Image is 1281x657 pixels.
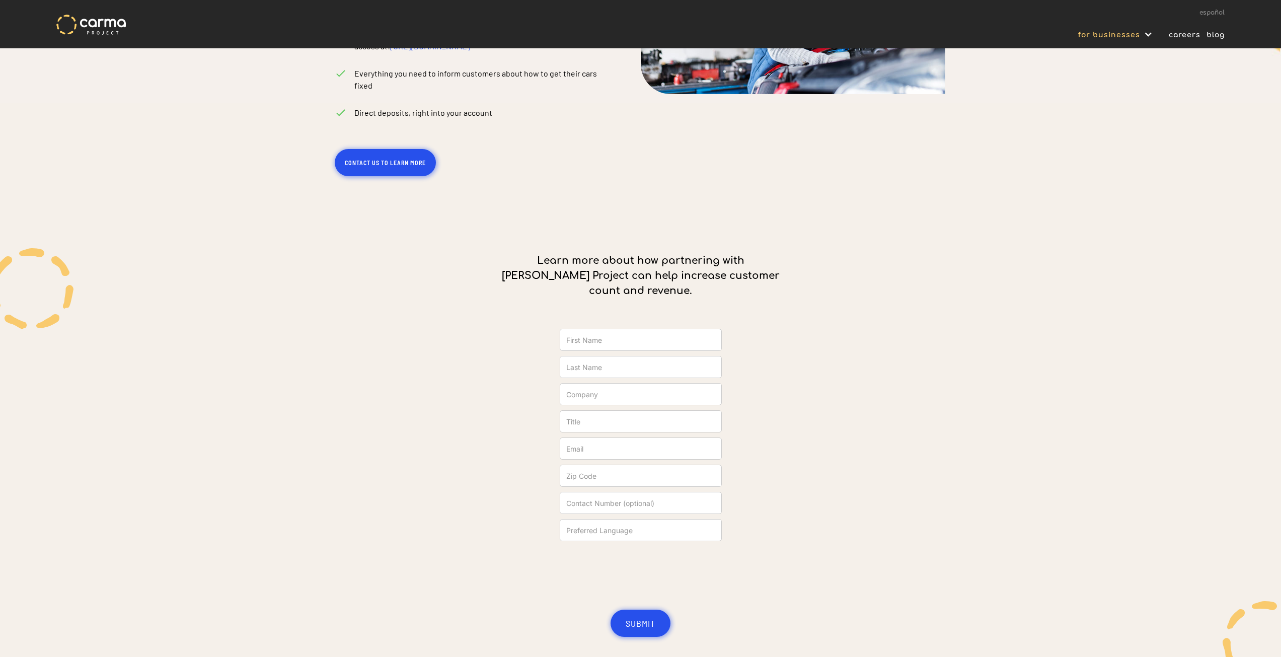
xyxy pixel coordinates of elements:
input: Zip Code [560,465,722,487]
form: Dealer and IRF Form [560,329,722,637]
input: Title [560,410,722,432]
input: First Name [560,329,722,351]
input: Submit [611,610,670,637]
img: Carma Project logo [56,15,126,35]
a: careers [1163,29,1200,42]
p: Everything you need to inform customers about how to get their cars fixed [335,67,612,92]
input: Last Name [560,356,722,378]
input: Company [560,383,722,405]
p: Learn more about how partnering with [PERSON_NAME] Project can help increase customer count and r... [495,253,786,299]
input: Contact Number (optional) [560,492,722,514]
a: blog [1200,29,1225,42]
input: Email [560,437,722,460]
div: for businesses [1072,29,1143,42]
iframe: reCAPTCHA [560,546,713,586]
a: contact us to learn more [335,149,436,176]
div: for businesses [1062,29,1163,47]
a: español [1199,9,1225,16]
input: Preferred Language [560,519,722,541]
p: Direct deposits, right into your account [335,107,612,119]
